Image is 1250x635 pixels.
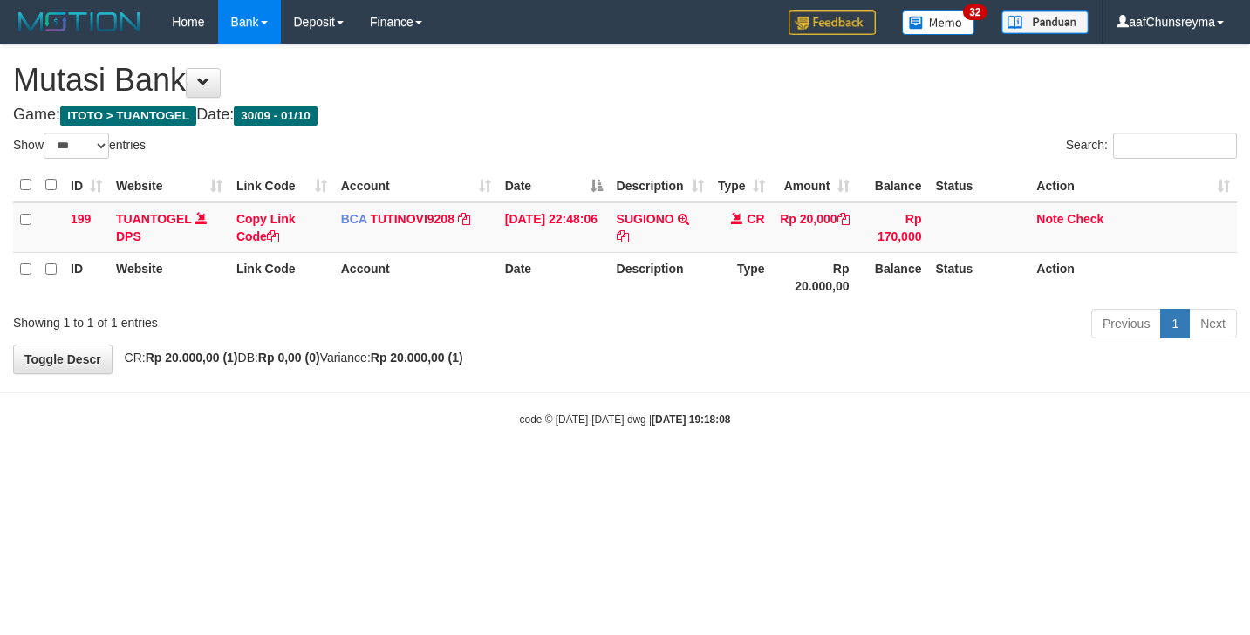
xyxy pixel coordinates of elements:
th: Description [610,252,711,302]
th: Action: activate to sort column ascending [1029,168,1237,202]
a: Note [1036,212,1063,226]
strong: Rp 20.000,00 (1) [146,351,238,365]
strong: [DATE] 19:18:08 [652,413,730,426]
strong: Rp 0,00 (0) [258,351,320,365]
th: Balance [857,252,929,302]
th: Action [1029,252,1237,302]
th: Account [334,252,498,302]
th: Date: activate to sort column descending [498,168,610,202]
input: Search: [1113,133,1237,159]
a: SUGIONO [617,212,674,226]
th: Type [711,252,772,302]
a: Toggle Descr [13,345,113,374]
td: Rp 170,000 [857,202,929,253]
span: BCA [341,212,367,226]
img: MOTION_logo.png [13,9,146,35]
span: CR [747,212,764,226]
h1: Mutasi Bank [13,63,1237,98]
th: Link Code: activate to sort column ascending [229,168,334,202]
th: Type: activate to sort column ascending [711,168,772,202]
a: Copy TUTINOVI9208 to clipboard [458,212,470,226]
small: code © [DATE]-[DATE] dwg | [520,413,731,426]
span: 30/09 - 01/10 [234,106,318,126]
select: Showentries [44,133,109,159]
span: 32 [963,4,987,20]
div: Showing 1 to 1 of 1 entries [13,307,508,331]
th: Link Code [229,252,334,302]
th: Website: activate to sort column ascending [109,168,229,202]
th: Website [109,252,229,302]
label: Search: [1066,133,1237,159]
a: Copy Link Code [236,212,296,243]
a: TUANTOGEL [116,212,192,226]
a: Copy Rp 20,000 to clipboard [837,212,850,226]
th: ID [64,252,109,302]
th: ID: activate to sort column ascending [64,168,109,202]
a: Copy SUGIONO to clipboard [617,229,629,243]
th: Account: activate to sort column ascending [334,168,498,202]
th: Description: activate to sort column ascending [610,168,711,202]
span: 199 [71,212,91,226]
th: Balance [857,168,929,202]
a: Previous [1091,309,1161,338]
th: Status [928,252,1029,302]
th: Amount: activate to sort column ascending [772,168,857,202]
a: Next [1189,309,1237,338]
strong: Rp 20.000,00 (1) [371,351,463,365]
a: 1 [1160,309,1190,338]
td: DPS [109,202,229,253]
td: Rp 20,000 [772,202,857,253]
img: Feedback.jpg [789,10,876,35]
h4: Game: Date: [13,106,1237,124]
a: Check [1067,212,1103,226]
th: Date [498,252,610,302]
th: Rp 20.000,00 [772,252,857,302]
span: CR: DB: Variance: [116,351,463,365]
td: [DATE] 22:48:06 [498,202,610,253]
img: panduan.png [1001,10,1089,34]
span: ITOTO > TUANTOGEL [60,106,196,126]
th: Status [928,168,1029,202]
a: TUTINOVI9208 [370,212,454,226]
label: Show entries [13,133,146,159]
img: Button%20Memo.svg [902,10,975,35]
